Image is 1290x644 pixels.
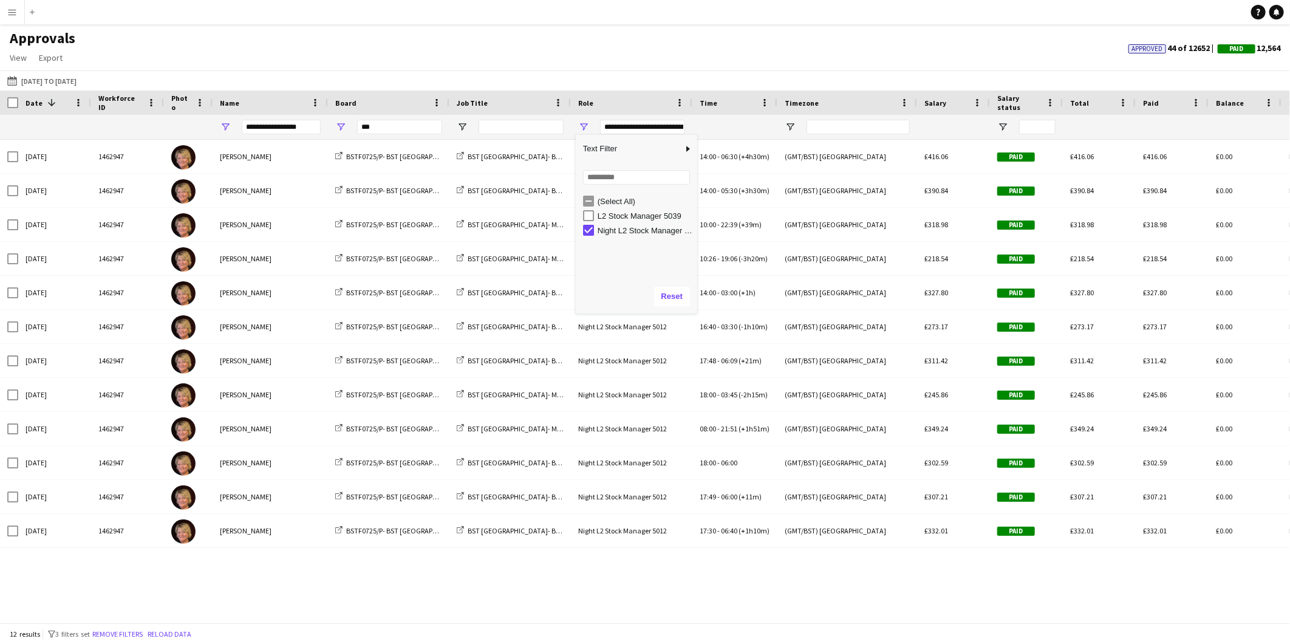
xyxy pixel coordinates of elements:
[213,412,328,445] div: [PERSON_NAME]
[924,458,948,467] span: £302.59
[479,120,564,134] input: Job Title Filter Input
[171,485,196,510] img: Kirsten Smith
[346,492,485,501] span: BSTF0725/P- BST [GEOGRAPHIC_DATA]- 2025
[335,458,485,467] a: BSTF0725/P- BST [GEOGRAPHIC_DATA]- 2025
[1070,492,1094,501] span: £307.21
[335,492,485,501] a: BSTF0725/P- BST [GEOGRAPHIC_DATA]- 2025
[1216,526,1232,535] span: £0.00
[18,208,91,241] div: [DATE]
[457,492,619,501] a: BST [GEOGRAPHIC_DATA]- BUILD STOCK NIGHTS
[924,390,948,399] span: £245.86
[171,451,196,476] img: Kirsten Smith
[700,424,716,433] span: 08:00
[777,412,917,445] div: (GMT/BST) [GEOGRAPHIC_DATA]
[1070,356,1094,365] span: £311.42
[18,480,91,513] div: [DATE]
[717,526,720,535] span: -
[1216,356,1232,365] span: £0.00
[997,289,1035,298] span: Paid
[997,459,1035,468] span: Paid
[785,98,819,108] span: Timezone
[1216,220,1232,229] span: £0.00
[18,514,91,547] div: [DATE]
[1143,424,1167,433] span: £349.24
[571,208,692,241] div: Night L2 Stock Manager 5012
[10,52,27,63] span: View
[335,526,485,535] a: BSTF0725/P- BST [GEOGRAPHIC_DATA]- 2025
[468,356,619,365] span: BST [GEOGRAPHIC_DATA]- BUILD STOCK NIGHTS
[171,519,196,544] img: Kirsten Smith
[1070,390,1094,399] span: £245.86
[1216,152,1232,161] span: £0.00
[346,356,485,365] span: BSTF0725/P- BST [GEOGRAPHIC_DATA]- 2025
[220,98,239,108] span: Name
[739,322,768,331] span: (-1h10m)
[997,122,1008,132] button: Open Filter Menu
[1143,254,1167,263] span: £218.54
[571,412,692,445] div: Night L2 Stock Manager 5012
[335,424,485,433] a: BSTF0725/P- BST [GEOGRAPHIC_DATA]- 2025
[55,629,90,639] span: 3 filters set
[213,514,328,547] div: [PERSON_NAME]
[717,424,720,433] span: -
[739,152,770,161] span: (+4h30m)
[997,527,1035,536] span: Paid
[571,174,692,207] div: Night L2 Stock Manager 5012
[571,378,692,411] div: Night L2 Stock Manager 5012
[1070,254,1094,263] span: £218.54
[335,122,346,132] button: Open Filter Menu
[346,322,485,331] span: BSTF0725/P- BST [GEOGRAPHIC_DATA]- 2025
[457,390,630,399] a: BST [GEOGRAPHIC_DATA]- MID WEEK STOCK NIGHTS
[468,390,630,399] span: BST [GEOGRAPHIC_DATA]- MID WEEK STOCK NIGHTS
[346,152,485,161] span: BSTF0725/P- BST [GEOGRAPHIC_DATA]- 2025
[1216,458,1232,467] span: £0.00
[1070,288,1094,297] span: £327.80
[457,458,619,467] a: BST [GEOGRAPHIC_DATA]- BUILD STOCK NIGHTS
[717,356,720,365] span: -
[739,288,756,297] span: (+1h)
[1143,152,1167,161] span: £416.06
[717,186,720,195] span: -
[924,254,948,263] span: £218.54
[721,356,737,365] span: 06:09
[1143,458,1167,467] span: £302.59
[571,140,692,173] div: Night L2 Stock Manager 5012
[571,242,692,275] div: Night L2 Stock Manager 5012
[721,390,737,399] span: 03:45
[335,356,485,365] a: BSTF0725/P- BST [GEOGRAPHIC_DATA]- 2025
[1143,322,1167,331] span: £273.17
[598,226,694,235] div: Night L2 Stock Manager 5012
[777,276,917,309] div: (GMT/BST) [GEOGRAPHIC_DATA]
[717,152,720,161] span: -
[717,254,720,263] span: -
[777,378,917,411] div: (GMT/BST) [GEOGRAPHIC_DATA]
[346,526,485,535] span: BSTF0725/P- BST [GEOGRAPHIC_DATA]- 2025
[213,480,328,513] div: [PERSON_NAME]
[777,344,917,377] div: (GMT/BST) [GEOGRAPHIC_DATA]
[739,424,770,433] span: (+1h51m)
[700,98,717,108] span: Time
[1143,288,1167,297] span: £327.80
[171,145,196,170] img: Kirsten Smith
[220,122,231,132] button: Open Filter Menu
[654,287,690,306] button: Reset
[997,221,1035,230] span: Paid
[924,288,948,297] span: £327.80
[777,140,917,173] div: (GMT/BST) [GEOGRAPHIC_DATA]
[346,288,485,297] span: BSTF0725/P- BST [GEOGRAPHIC_DATA]- 2025
[1143,356,1167,365] span: £311.42
[1216,254,1232,263] span: £0.00
[457,526,619,535] a: BST [GEOGRAPHIC_DATA]- BUILD STOCK NIGHTS
[717,322,720,331] span: -
[598,211,694,221] div: L2 Stock Manager 5039
[924,492,948,501] span: £307.21
[18,344,91,377] div: [DATE]
[1216,98,1244,108] span: Balance
[335,220,485,229] a: BSTF0725/P- BST [GEOGRAPHIC_DATA]- 2025
[335,288,485,297] a: BSTF0725/P- BST [GEOGRAPHIC_DATA]- 2025
[171,349,196,374] img: Kirsten Smith
[717,492,720,501] span: -
[924,152,948,161] span: £416.06
[18,276,91,309] div: [DATE]
[924,526,948,535] span: £332.01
